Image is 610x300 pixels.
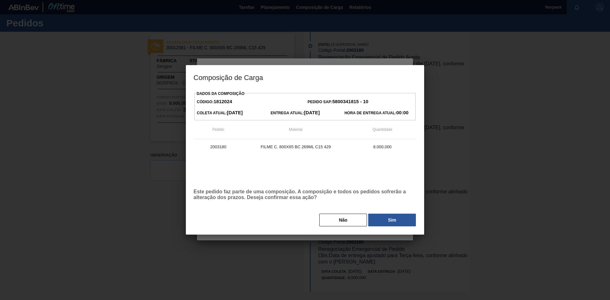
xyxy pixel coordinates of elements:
[348,139,417,155] td: 8.000,000
[271,111,320,115] span: Entrega Atual:
[193,189,417,200] p: Este pedido faz parte de uma composição. A composição e todos os pedidos sofrerão a alteração dos...
[227,110,243,115] strong: [DATE]
[332,99,368,104] strong: 5800341815 - 10
[344,111,408,115] span: Hora de Entrega Atual:
[289,127,303,132] span: Material
[243,139,348,155] td: FILME C. 800X65 BC 269ML C15 429
[212,127,224,132] span: Pedido
[197,91,244,96] label: Dados da Composição
[213,99,232,104] strong: 1812024
[186,65,424,89] h3: Composição de Carga
[368,214,416,226] button: Sim
[373,127,392,132] span: Quantidade
[308,100,368,104] span: Pedido SAP:
[304,110,320,115] strong: [DATE]
[396,110,408,115] strong: 00:00
[193,139,243,155] td: 2003180
[197,100,232,104] span: Código:
[319,214,367,226] button: Não
[197,111,243,115] span: Coleta Atual:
